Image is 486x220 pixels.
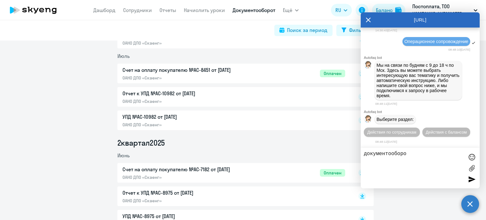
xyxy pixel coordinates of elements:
span: Действия с балансом [426,130,467,135]
a: Отчет к УПД №AC-8975 от [DATE]ОАНО ДПО «Скаенг» [122,189,345,204]
p: Счет на оплату покупателю №AC-8451 от [DATE] [122,66,255,74]
button: Постоплата, ТОО КОМПАНИЯ ФУДМАСТЕР-ТРЭЙД [409,3,481,18]
li: 2 квартал 2025 [117,138,374,148]
div: Поиск за период [287,26,327,34]
a: Начислить уроки [184,7,225,13]
p: ОАНО ДПО «Скаенг» [122,174,255,180]
button: Действия по сотрудникам [364,128,420,137]
time: 08:48:11[DATE] [375,102,397,105]
a: Отчет к УПД №AC-10982 от [DATE]ОАНО ДПО «Скаенг» [122,90,345,104]
span: Операционное сопровождение [404,39,468,44]
time: 08:48:10[DATE] [448,48,470,51]
button: Поиск за период [274,25,333,36]
textarea: документообор [364,151,464,185]
a: Документооборот [233,7,275,13]
button: RU [331,4,352,16]
p: ОАНО ДПО «Скаенг» [122,40,255,46]
span: Ещё [283,6,292,14]
p: Счет на оплату покупателю №AC-7182 от [DATE] [122,166,255,173]
button: Ещё [283,4,299,16]
time: 08:48:12[DATE] [375,140,397,143]
span: Оплачен [320,70,345,77]
p: УПД №AC-8975 от [DATE] [122,212,255,220]
div: Баланс [376,6,393,14]
p: Отчет к УПД №AC-10982 от [DATE] [122,90,255,97]
img: bot avatar [364,61,372,70]
a: Счет на оплату покупателю №AC-7182 от [DATE]ОАНО ДПО «Скаенг»Оплачен [122,166,345,180]
a: Сотрудники [123,7,152,13]
span: Выберите раздел: [377,117,414,122]
button: Действия с балансом [422,128,470,137]
span: Июнь [117,152,130,159]
button: Фильтр [336,25,371,36]
p: УПД №AC-10982 от [DATE] [122,113,255,121]
p: ОАНО ДПО «Скаенг» [122,122,255,128]
img: balance [395,7,402,13]
div: Фильтр [349,26,366,34]
div: Autofaq bot [364,56,480,60]
a: Отчеты [159,7,176,13]
button: Балансbalance [372,4,405,16]
time: 14:30:43[DATE] [375,28,397,32]
span: Мы на связи по будням с 9 до 18 ч по Мск. Здесь вы можете выбрать интересующую вас тематику и пол... [377,63,461,98]
span: Действия по сотрудникам [367,130,416,135]
p: ОАНО ДПО «Скаенг» [122,98,255,104]
a: УПД №AC-10982 от [DATE]ОАНО ДПО «Скаенг» [122,113,345,128]
a: Дашборд [93,7,115,13]
span: RU [335,6,341,14]
span: Оплачен [320,169,345,177]
label: Лимит 10 файлов [467,163,477,173]
p: ОАНО ДПО «Скаенг» [122,198,255,204]
img: bot avatar [364,115,372,124]
a: Счет на оплату покупателю №AC-8451 от [DATE]ОАНО ДПО «Скаенг»Оплачен [122,66,345,81]
p: ОАНО ДПО «Скаенг» [122,75,255,81]
div: Autofaq bot [364,110,480,114]
span: Июль [117,53,130,59]
p: Отчет к УПД №AC-8975 от [DATE] [122,189,255,197]
p: Постоплата, ТОО КОМПАНИЯ ФУДМАСТЕР-ТРЭЙД [412,3,471,18]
